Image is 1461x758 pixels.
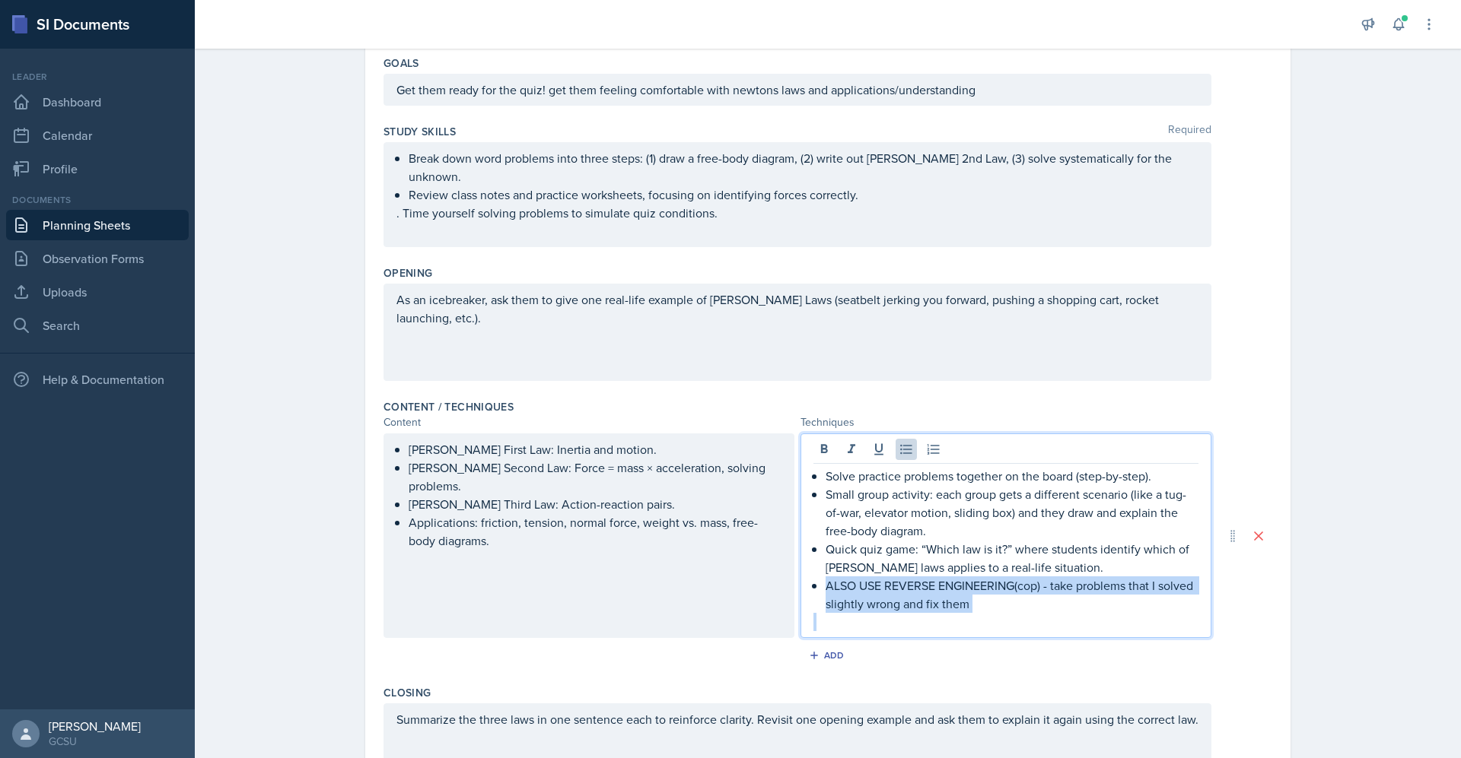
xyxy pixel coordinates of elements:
p: Review class notes and practice worksheets, focusing on identifying forces correctly. [409,186,1198,204]
div: Techniques [801,414,1211,430]
p: Summarize the three laws in one sentence each to reinforce clarity. Revisit one opening example a... [396,710,1198,728]
div: Leader [6,70,189,84]
a: Planning Sheets [6,210,189,240]
a: Observation Forms [6,243,189,274]
div: Documents [6,193,189,207]
div: Help & Documentation [6,364,189,395]
a: Uploads [6,277,189,307]
p: Quick quiz game: “Which law is it?” where students identify which of [PERSON_NAME] laws applies t... [826,540,1198,576]
a: Profile [6,154,189,184]
p: Get them ready for the quiz! get them feeling comfortable with newtons laws and applications/unde... [396,81,1198,99]
p: ALSO USE REVERSE ENGINEERING(cop) - take problems that I solved slightly wrong and fix them [826,576,1198,613]
span: Required [1168,124,1211,139]
label: Closing [384,685,431,700]
a: Calendar [6,120,189,151]
button: Add [804,644,853,667]
label: Study Skills [384,124,456,139]
p: As an icebreaker, ask them to give one real-life example of [PERSON_NAME] Laws (seatbelt jerking ... [396,290,1198,327]
p: Break down word problems into three steps: (1) draw a free-body diagram, (2) write out [PERSON_NA... [409,149,1198,186]
div: Content [384,414,794,430]
div: GCSU [49,734,141,749]
p: [PERSON_NAME] Third Law: Action-reaction pairs. [409,495,781,513]
a: Search [6,310,189,341]
div: Add [812,649,845,661]
div: [PERSON_NAME] [49,718,141,734]
p: . Time yourself solving problems to simulate quiz conditions. [396,204,1198,222]
p: [PERSON_NAME] Second Law: Force = mass × acceleration, solving problems. [409,458,781,495]
p: Solve practice problems together on the board (step-by-step). [826,467,1198,485]
label: Goals [384,56,419,71]
label: Content / Techniques [384,399,514,414]
p: [PERSON_NAME] First Law: Inertia and motion. [409,440,781,458]
a: Dashboard [6,87,189,117]
p: Applications: friction, tension, normal force, weight vs. mass, free-body diagrams. [409,513,781,550]
label: Opening [384,265,432,281]
p: Small group activity: each group gets a different scenario (like a tug-of-war, elevator motion, s... [826,485,1198,540]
